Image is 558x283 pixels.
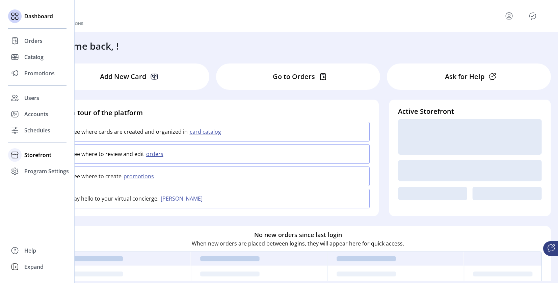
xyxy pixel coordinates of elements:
[71,150,144,158] p: See where to review and edit
[254,230,342,239] h6: No new orders since last login
[24,37,43,45] span: Orders
[188,128,225,136] button: card catalog
[24,126,50,134] span: Schedules
[144,150,167,158] button: orders
[54,108,370,118] h4: Take a tour of the platform
[24,167,69,175] span: Program Settings
[445,72,484,82] p: Ask for Help
[71,128,188,136] p: See where cards are created and organized in
[24,53,44,61] span: Catalog
[24,110,48,118] span: Accounts
[100,72,146,82] p: Add New Card
[192,239,404,248] p: When new orders are placed between logins, they will appear here for quick access.
[24,151,51,159] span: Storefront
[24,247,36,255] span: Help
[24,94,39,102] span: Users
[24,12,53,20] span: Dashboard
[46,39,119,53] h3: Welcome back, !
[159,195,207,203] button: [PERSON_NAME]
[24,69,55,77] span: Promotions
[71,195,159,203] p: Say hello to your virtual concierge,
[527,10,538,21] button: Publisher Panel
[24,263,44,271] span: Expand
[122,172,158,180] button: promotions
[273,72,315,82] p: Go to Orders
[71,172,122,180] p: See where to create
[504,10,514,21] button: menu
[398,106,541,117] h4: Active Storefront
